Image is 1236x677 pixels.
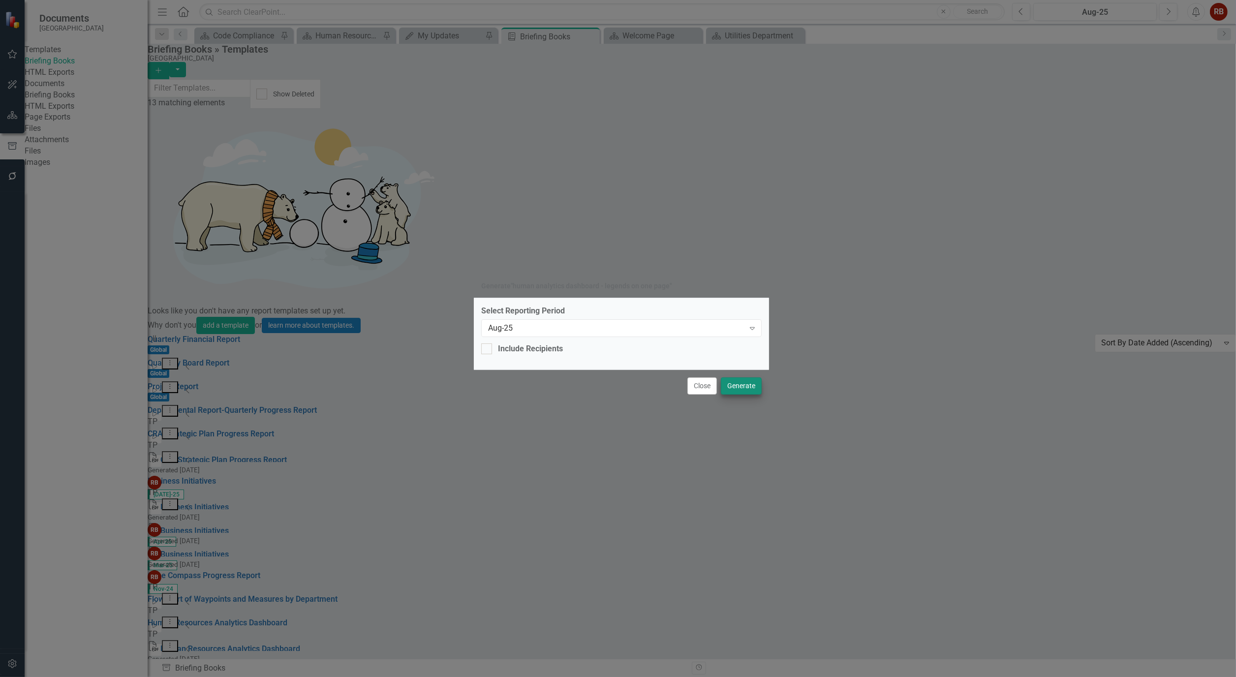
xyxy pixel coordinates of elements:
[498,343,563,355] div: Include Recipients
[687,377,717,395] button: Close
[488,322,744,334] div: Aug-25
[481,282,672,290] div: Generate " human analytics dashboard - legends on one page "
[721,377,762,395] button: Generate
[481,306,762,317] label: Select Reporting Period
